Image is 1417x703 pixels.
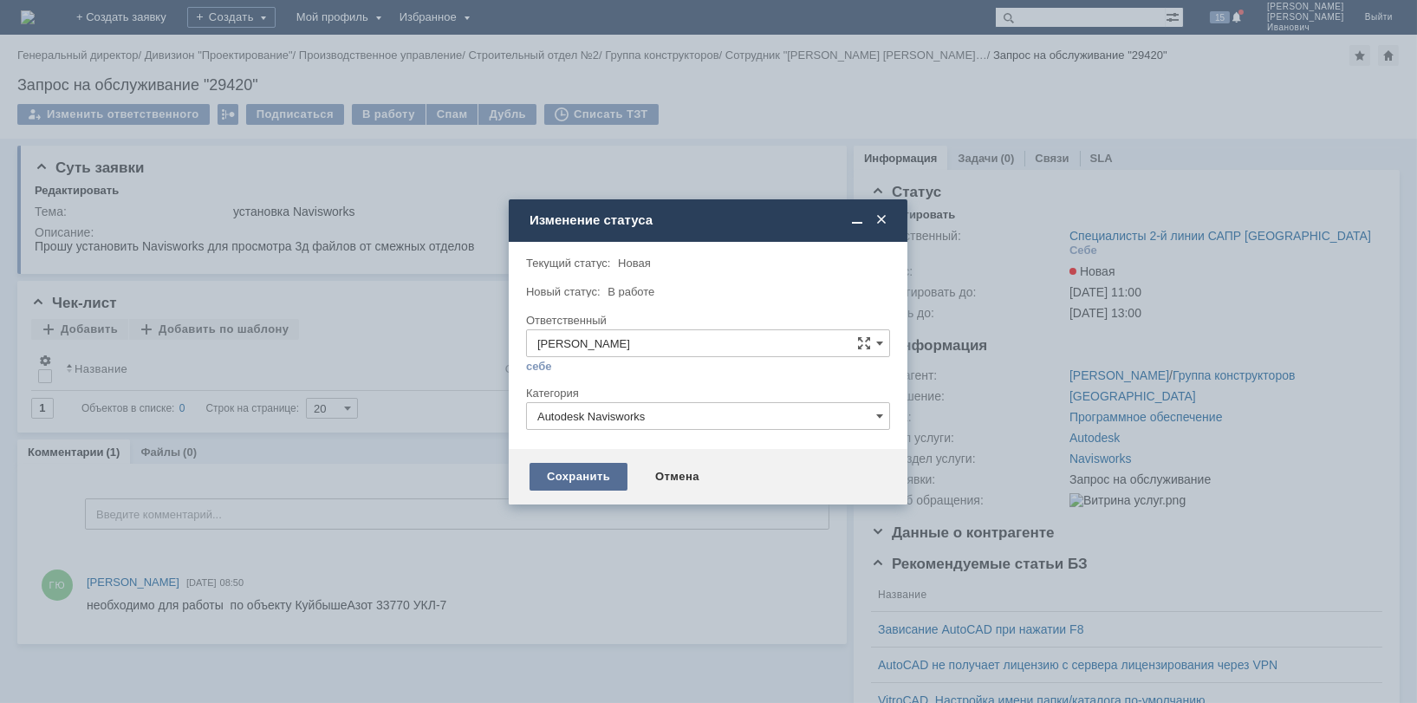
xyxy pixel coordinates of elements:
div: Категория [526,387,887,399]
a: себе [526,360,552,374]
span: Свернуть (Ctrl + M) [848,212,866,228]
label: Текущий статус: [526,257,610,270]
span: В работе [608,285,654,298]
label: Новый статус: [526,285,601,298]
span: Новая [618,257,651,270]
span: Сложная форма [857,336,871,350]
div: Ответственный [526,315,887,326]
div: Изменение статуса [530,212,890,228]
span: Закрыть [873,212,890,228]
